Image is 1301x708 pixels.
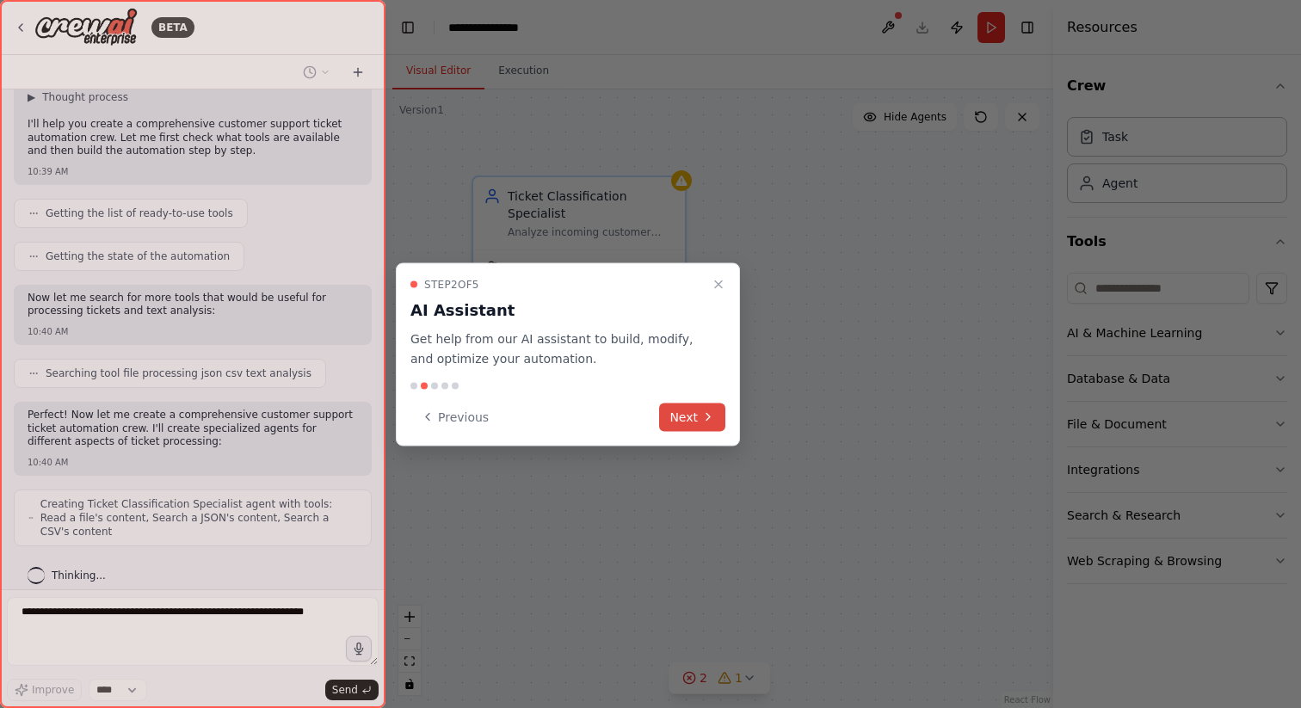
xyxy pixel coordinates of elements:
[410,329,705,369] p: Get help from our AI assistant to build, modify, and optimize your automation.
[659,403,725,431] button: Next
[410,403,499,431] button: Previous
[410,299,705,323] h3: AI Assistant
[396,15,420,40] button: Hide left sidebar
[424,278,479,292] span: Step 2 of 5
[708,274,729,295] button: Close walkthrough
